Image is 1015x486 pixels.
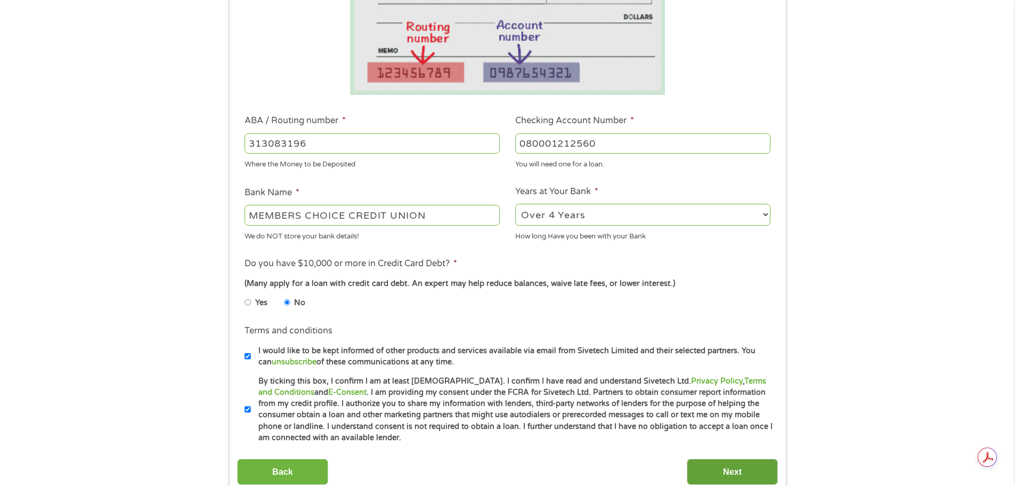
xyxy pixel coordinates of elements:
input: 263177916 [245,133,500,154]
input: 345634636 [515,133,770,154]
label: ABA / Routing number [245,115,346,126]
input: Next [687,459,778,485]
a: unsubscribe [272,357,316,367]
a: E-Consent [328,388,367,397]
div: You will need one for a loan. [515,156,770,170]
div: (Many apply for a loan with credit card debt. An expert may help reduce balances, waive late fees... [245,278,770,290]
label: Terms and conditions [245,325,332,337]
label: Yes [255,297,267,309]
label: I would like to be kept informed of other products and services available via email from Sivetech... [251,345,774,368]
label: Checking Account Number [515,115,634,126]
div: How long Have you been with your Bank [515,227,770,242]
input: Back [237,459,328,485]
div: We do NOT store your bank details! [245,227,500,242]
label: By ticking this box, I confirm I am at least [DEMOGRAPHIC_DATA]. I confirm I have read and unders... [251,376,774,444]
a: Terms and Conditions [258,377,766,397]
label: Years at Your Bank [515,186,598,197]
div: Where the Money to be Deposited [245,156,500,170]
label: Bank Name [245,187,299,198]
a: Privacy Policy [691,377,743,386]
label: Do you have $10,000 or more in Credit Card Debt? [245,258,457,269]
label: No [294,297,305,309]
